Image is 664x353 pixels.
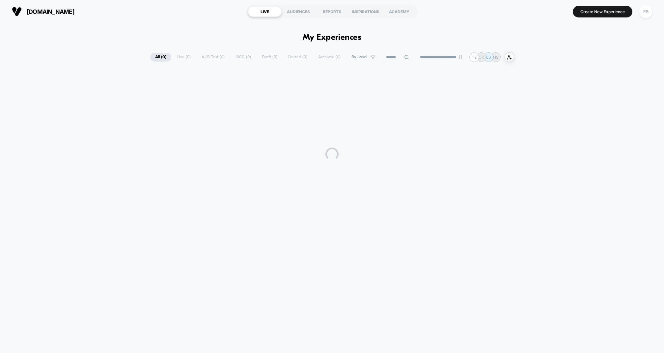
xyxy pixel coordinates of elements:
img: Visually logo [12,7,22,16]
div: INSPIRATIONS [349,6,382,17]
p: CK [479,55,484,60]
div: AUDIENCES [282,6,315,17]
button: Create New Experience [573,6,632,17]
h1: My Experiences [303,33,362,42]
div: REPORTS [315,6,349,17]
span: All ( 0 ) [150,53,171,62]
div: + 2 [469,52,479,62]
p: HS [493,55,499,60]
span: [DOMAIN_NAME] [27,8,74,15]
div: FS [639,5,652,18]
button: FS [637,5,654,18]
img: end [458,55,462,59]
button: [DOMAIN_NAME] [10,6,76,17]
span: By Label [351,55,367,60]
div: ACADEMY [382,6,416,17]
div: LIVE [248,6,282,17]
p: ES [486,55,491,60]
